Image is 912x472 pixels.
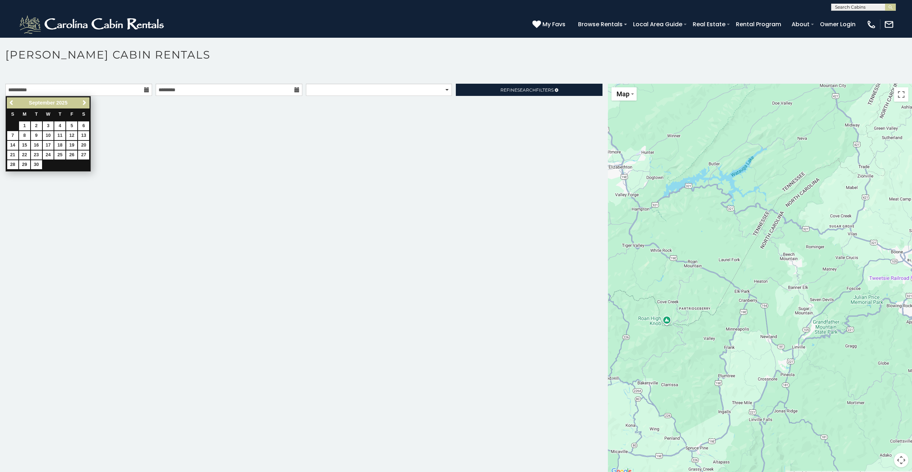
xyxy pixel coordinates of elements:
[18,14,167,35] img: White-1-2.png
[54,151,65,159] a: 25
[611,87,637,101] button: Change map style
[788,18,813,31] a: About
[19,151,30,159] a: 22
[8,98,17,107] a: Previous
[23,112,27,117] span: Monday
[54,141,65,150] a: 18
[31,121,42,130] a: 2
[866,19,876,29] img: phone-regular-white.png
[43,151,54,159] a: 24
[78,121,89,130] a: 6
[31,131,42,140] a: 9
[894,87,908,102] button: Toggle fullscreen view
[70,112,73,117] span: Friday
[78,131,89,140] a: 13
[66,121,77,130] a: 5
[56,100,68,106] span: 2025
[7,131,18,140] a: 7
[78,151,89,159] a: 27
[29,100,55,106] span: September
[31,160,42,169] a: 30
[574,18,626,31] a: Browse Rentals
[7,151,18,159] a: 21
[19,160,30,169] a: 29
[19,131,30,140] a: 8
[35,112,38,117] span: Tuesday
[732,18,785,31] a: Rental Program
[54,121,65,130] a: 4
[66,141,77,150] a: 19
[7,160,18,169] a: 28
[43,131,54,140] a: 10
[456,84,602,96] a: RefineSearchFilters
[517,87,536,93] span: Search
[617,90,629,98] span: Map
[82,112,85,117] span: Saturday
[689,18,729,31] a: Real Estate
[542,20,565,29] span: My Favs
[46,112,50,117] span: Wednesday
[532,20,567,29] a: My Favs
[11,112,14,117] span: Sunday
[816,18,859,31] a: Owner Login
[500,87,554,93] span: Refine Filters
[7,141,18,150] a: 14
[884,19,894,29] img: mail-regular-white.png
[66,151,77,159] a: 26
[59,112,61,117] span: Thursday
[78,141,89,150] a: 20
[9,100,15,106] span: Previous
[80,98,89,107] a: Next
[43,121,54,130] a: 3
[629,18,686,31] a: Local Area Guide
[31,151,42,159] a: 23
[19,121,30,130] a: 1
[19,141,30,150] a: 15
[43,141,54,150] a: 17
[31,141,42,150] a: 16
[54,131,65,140] a: 11
[82,100,87,106] span: Next
[894,453,908,467] button: Map camera controls
[66,131,77,140] a: 12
